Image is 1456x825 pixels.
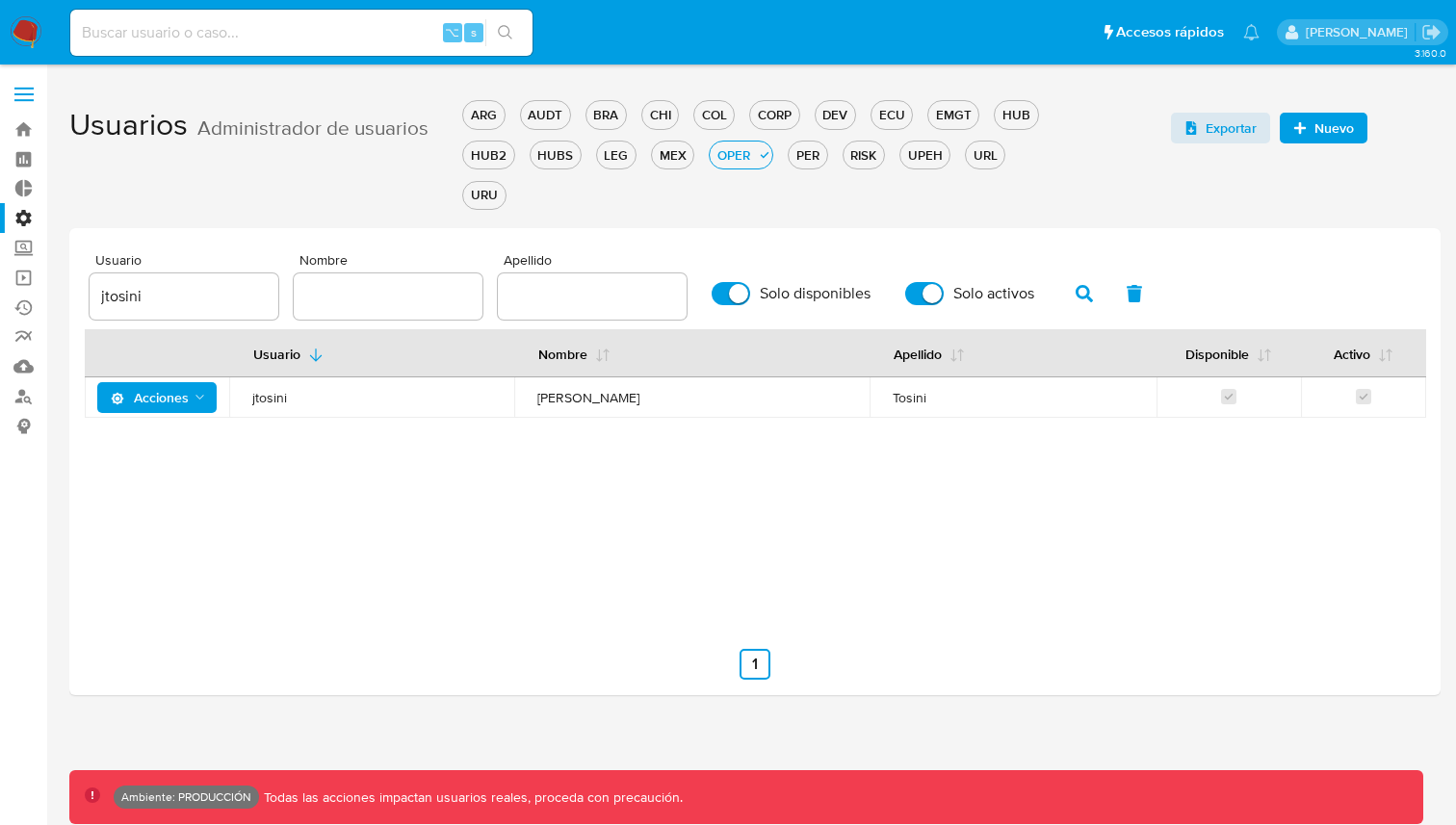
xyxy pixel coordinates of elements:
span: ⌥ [445,23,459,41]
span: s [471,23,477,41]
input: Buscar usuario o caso... [70,20,533,45]
p: Todas las acciones impactan usuarios reales, proceda con precaución. [259,788,683,807]
a: Notificaciones [1243,24,1260,40]
p: ramiro.carbonell@mercadolibre.com.co [1306,23,1415,41]
span: Accesos rápidos [1116,22,1224,42]
a: Salir [1421,22,1442,42]
button: search-icon [485,19,525,46]
p: Ambiente: PRODUCCIÓN [121,793,251,801]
